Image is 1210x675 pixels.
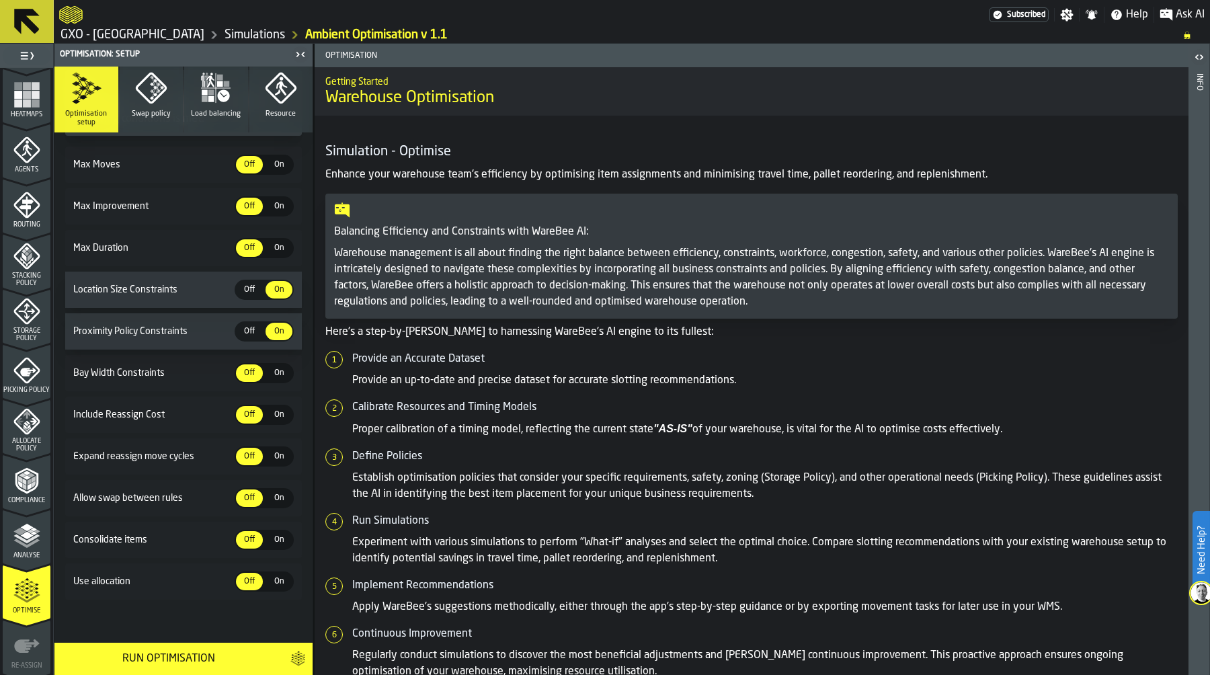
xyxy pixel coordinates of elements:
div: thumb [236,531,263,549]
label: button-toggle-Settings [1055,8,1079,22]
label: button-switch-multi-On [264,530,294,550]
label: button-switch-multi-Off [235,530,264,550]
span: On [268,450,290,463]
div: Menu Subscription [989,7,1049,22]
span: On [268,325,290,337]
li: menu Agents [3,124,50,177]
div: thumb [236,448,263,465]
h4: Simulation - Optimise [325,143,1178,161]
div: thumb [266,489,292,507]
span: Off [239,325,260,337]
span: Swap policy [132,110,171,118]
div: thumb [236,156,263,173]
div: thumb [236,239,263,257]
div: thumb [266,406,292,424]
span: Picking Policy [3,387,50,394]
span: Off [239,450,260,463]
label: button-toggle-Close me [291,46,310,63]
span: On [268,200,290,212]
div: thumb [266,281,292,299]
span: Re-assign [3,662,50,670]
div: thumb [266,156,292,173]
span: Help [1126,7,1148,23]
label: button-switch-multi-Off [235,238,264,258]
span: Analyse [3,552,50,559]
span: Stacking Policy [3,272,50,287]
p: Enhance your warehouse team's efficiency by optimising item assignments and minimising travel tim... [325,167,1178,183]
span: Max Improvement [71,201,235,212]
button: button-Run Optimisation [54,643,282,675]
label: button-switch-multi-Off [235,321,264,342]
label: button-switch-multi-Off [235,363,264,383]
div: Run Optimisation [63,651,274,667]
li: menu Re-assign [3,620,50,674]
label: button-switch-multi-On [264,363,294,383]
h5: Continuous Improvement [352,626,1178,642]
span: On [268,367,290,379]
label: button-switch-multi-Off [235,155,264,175]
p: Balancing Efficiency and Constraints with WareBee AI: [334,224,1169,240]
li: menu Optimise [3,565,50,619]
nav: Breadcrumb [59,27,1205,43]
span: On [268,409,290,421]
span: Off [239,534,260,546]
div: thumb [266,364,292,382]
p: Proper calibration of a timing model, reflecting the current state of your warehouse, is vital fo... [352,421,1178,438]
label: button-toggle-Notifications [1080,8,1104,22]
label: Need Help? [1194,512,1209,588]
li: menu Routing [3,179,50,233]
span: Off [239,200,260,212]
h5: Calibrate Resources and Timing Models [352,399,1178,415]
span: Off [239,492,260,504]
label: button-toggle-Ask AI [1154,7,1210,23]
p: Warehouse management is all about finding the right balance between efficiency, constraints, work... [334,245,1169,310]
label: button-toggle-Open [1190,46,1209,71]
label: button-switch-multi-On [264,571,294,592]
div: thumb [236,281,263,299]
li: menu Storage Policy [3,289,50,343]
header: Info [1188,44,1209,675]
label: button-switch-multi-Off [235,446,264,467]
em: "AS-IS" [653,423,692,434]
a: link-to-/wh/i/ae0cd702-8cb1-4091-b3be-0aee77957c79 [225,28,285,42]
span: Load balancing [191,110,241,118]
span: Off [239,284,260,296]
h5: Define Policies [352,448,1178,465]
a: link-to-/wh/i/ae0cd702-8cb1-4091-b3be-0aee77957c79/simulations/51f03af5-fab4-409d-9926-fbb65f6fc466 [305,28,448,42]
label: button-switch-multi-On [264,280,294,300]
button: button- [282,643,313,675]
div: Info [1195,71,1204,672]
div: thumb [236,406,263,424]
label: button-switch-multi-Off [235,571,264,592]
h5: Provide an Accurate Dataset [352,351,1178,367]
li: menu Allocate Policy [3,399,50,453]
a: link-to-/wh/i/ae0cd702-8cb1-4091-b3be-0aee77957c79 [61,28,204,42]
span: Expand reassign move cycles [71,451,235,462]
span: Storage Policy [3,327,50,342]
label: button-switch-multi-On [264,155,294,175]
span: Off [239,575,260,588]
div: thumb [266,448,292,465]
label: button-switch-multi-On [264,405,294,425]
div: thumb [266,531,292,549]
span: On [268,575,290,588]
span: Off [239,367,260,379]
span: On [268,159,290,171]
span: Max Duration [71,243,235,253]
h5: Implement Recommendations [352,578,1178,594]
div: title-Warehouse Optimisation [315,67,1188,116]
div: thumb [266,239,292,257]
p: Apply WareBee's suggestions methodically, either through the app's step-by-step guidance or by ex... [352,599,1178,615]
p: Experiment with various simulations to perform "What-if" analyses and select the optimal choice. ... [352,534,1178,567]
label: button-switch-multi-On [264,238,294,258]
span: Optimise [3,607,50,614]
li: menu Picking Policy [3,344,50,398]
span: Include Reassign Cost [71,409,235,420]
span: Bay Width Constraints [71,368,235,379]
span: On [268,534,290,546]
label: button-toggle-Toggle Full Menu [3,46,50,65]
span: Off [239,409,260,421]
div: thumb [266,573,292,590]
label: button-switch-multi-On [264,446,294,467]
span: Consolidate items [71,534,235,545]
